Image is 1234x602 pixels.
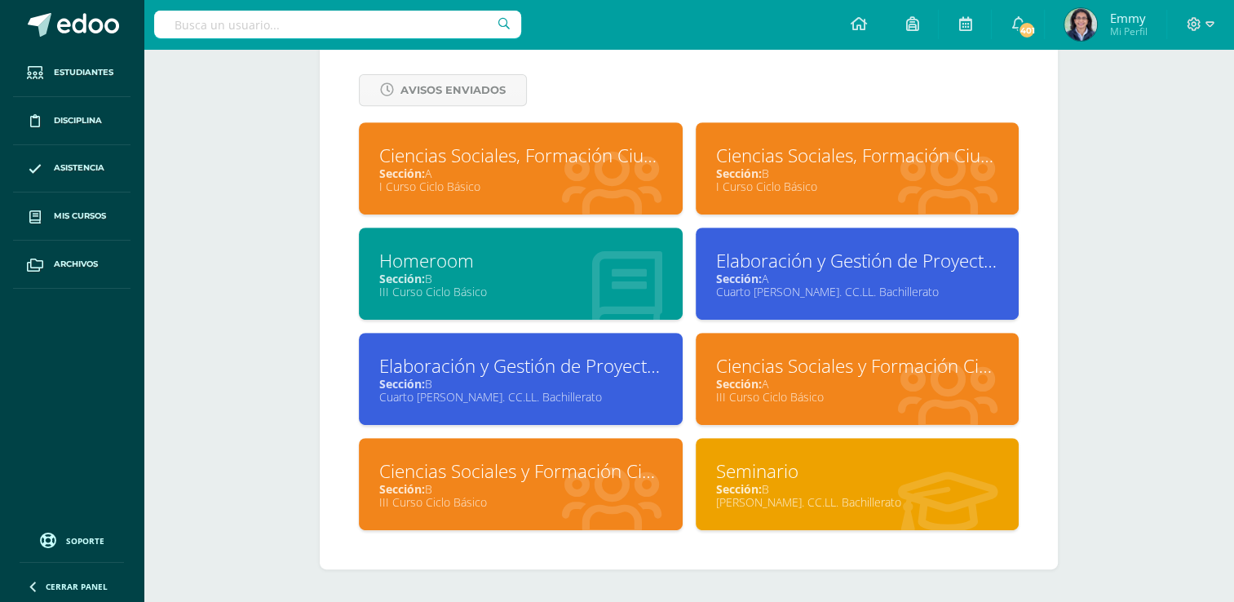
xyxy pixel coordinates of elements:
span: Sección: [716,271,762,286]
img: 929bedaf265c699706e21c4c0cba74d6.png [1064,8,1097,41]
span: Sección: [379,481,425,497]
span: Mis cursos [54,210,106,223]
div: III Curso Ciclo Básico [716,389,999,405]
div: A [716,271,999,286]
div: B [716,481,999,497]
span: Avisos Enviados [400,75,506,105]
div: I Curso Ciclo Básico [379,179,662,194]
div: B [379,481,662,497]
a: Ciencias Sociales y Formación CiudadanaSección:AIII Curso Ciclo Básico [696,333,1019,425]
div: B [379,376,662,392]
a: SeminarioSección:B[PERSON_NAME]. CC.LL. Bachillerato [696,438,1019,530]
a: Ciencias Sociales, Formación Ciudadana e InterculturalidadSección:BI Curso Ciclo Básico [696,122,1019,215]
a: Ciencias Sociales y Formación CiudadanaSección:BIII Curso Ciclo Básico [359,438,683,530]
div: Elaboración y Gestión de Proyectos [716,248,999,273]
div: Ciencias Sociales, Formación Ciudadana e Interculturalidad [716,143,999,168]
span: Sección: [716,376,762,392]
div: Ciencias Sociales, Formación Ciudadana e Interculturalidad [379,143,662,168]
input: Busca un usuario... [154,11,521,38]
span: Disciplina [54,114,102,127]
span: Cerrar panel [46,581,108,592]
span: Sección: [716,481,762,497]
span: Archivos [54,258,98,271]
a: Estudiantes [13,49,130,97]
div: Cuarto [PERSON_NAME]. CC.LL. Bachillerato [716,284,999,299]
a: Elaboración y Gestión de ProyectosSección:BCuarto [PERSON_NAME]. CC.LL. Bachillerato [359,333,683,425]
a: Archivos [13,241,130,289]
div: [PERSON_NAME]. CC.LL. Bachillerato [716,494,999,510]
a: Avisos Enviados [359,74,527,106]
a: Ciencias Sociales, Formación Ciudadana e InterculturalidadSección:AI Curso Ciclo Básico [359,122,683,215]
a: Mis cursos [13,193,130,241]
span: Sección: [379,166,425,181]
span: Emmy [1109,10,1147,26]
a: Elaboración y Gestión de ProyectosSección:ACuarto [PERSON_NAME]. CC.LL. Bachillerato [696,228,1019,320]
div: Cuarto [PERSON_NAME]. CC.LL. Bachillerato [379,389,662,405]
span: Soporte [66,535,104,547]
div: Elaboración y Gestión de Proyectos [379,353,662,378]
div: Seminario [716,458,999,484]
span: Mi Perfil [1109,24,1147,38]
div: A [716,376,999,392]
span: Estudiantes [54,66,113,79]
a: Asistencia [13,145,130,193]
span: Sección: [379,271,425,286]
div: A [379,166,662,181]
span: Asistencia [54,162,104,175]
a: Disciplina [13,97,130,145]
div: Homeroom [379,248,662,273]
div: III Curso Ciclo Básico [379,284,662,299]
span: Sección: [716,166,762,181]
a: Soporte [20,529,124,551]
div: Ciencias Sociales y Formación Ciudadana [379,458,662,484]
span: Sección: [379,376,425,392]
div: I Curso Ciclo Básico [716,179,999,194]
a: HomeroomSección:BIII Curso Ciclo Básico [359,228,683,320]
span: 401 [1018,21,1036,39]
div: Ciencias Sociales y Formación Ciudadana [716,353,999,378]
div: B [379,271,662,286]
div: B [716,166,999,181]
div: III Curso Ciclo Básico [379,494,662,510]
